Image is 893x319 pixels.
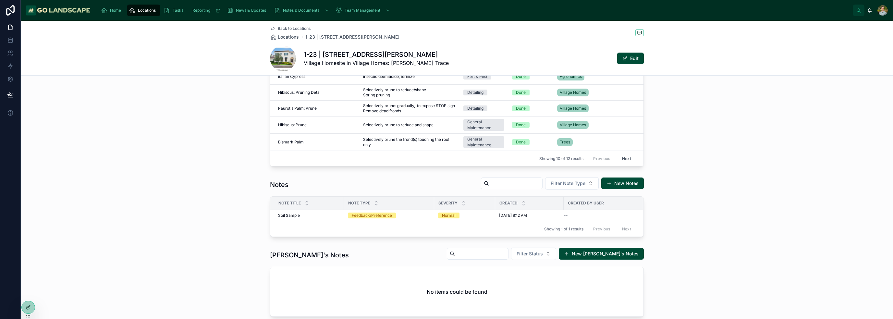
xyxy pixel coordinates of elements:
[278,201,301,206] span: Note Title
[278,140,304,145] span: Bismark Palm
[348,213,430,218] a: Feedback/Preference
[427,288,487,296] h2: No items could be found
[270,34,299,40] a: Locations
[363,122,434,128] span: Selectively prune to reduce and shape
[512,74,553,80] a: Done
[617,53,644,64] button: Edit
[278,213,340,218] a: Soil Sample
[557,121,589,129] a: Village Homes
[363,87,456,98] a: Selectively prune to reduce/shape Spring pruning
[557,104,589,112] a: Village Homes
[463,90,504,95] a: Detailing
[304,59,449,67] span: Village Homesite in Village Homes: [PERSON_NAME] Trace
[99,5,126,16] a: Home
[463,119,504,131] a: General Maintenance
[467,136,500,148] div: General Maintenance
[557,71,635,82] a: Agronomics
[278,140,355,145] a: Bismark Palm
[512,139,553,145] a: Done
[173,8,183,13] span: Tasks
[96,3,853,18] div: scrollable content
[564,213,568,218] span: --
[557,103,635,114] a: Village Homes
[512,90,553,95] a: Done
[270,251,349,260] h1: [PERSON_NAME]'s Notes
[345,8,380,13] span: Team Management
[545,177,599,190] button: Select Button
[516,105,526,111] div: Done
[442,213,456,218] div: Normal
[499,201,518,206] span: Created
[189,5,224,16] a: Reporting
[192,8,210,13] span: Reporting
[278,122,307,128] span: Hibiscus: Prune
[568,201,604,206] span: Created by User
[557,138,573,146] a: Trees
[618,153,636,164] button: Next
[363,103,456,114] a: Selectively prune: gradually, to expose STOP sign Remove dead fronds
[348,201,370,206] span: Note Type
[225,5,271,16] a: News & Updates
[438,213,491,218] a: Normal
[557,89,589,96] a: Village Homes
[467,105,483,111] div: Detailing
[305,34,399,40] a: 1-23 | [STREET_ADDRESS][PERSON_NAME]
[278,26,311,31] span: Back to Locations
[278,34,299,40] span: Locations
[138,8,156,13] span: Locations
[557,137,635,147] a: Trees
[304,50,449,59] h1: 1-23 | [STREET_ADDRESS][PERSON_NAME]
[557,73,584,80] a: Agronomics
[557,87,635,98] a: Village Homes
[560,74,582,79] span: Agronomics
[438,201,458,206] span: Severity
[236,8,266,13] span: News & Updates
[127,5,160,16] a: Locations
[278,106,317,111] span: Paurotis Palm: Prune
[363,74,415,79] span: Insecticide/miticide, fertilize
[560,140,570,145] span: Trees
[278,74,305,79] span: Italian Cypress
[363,87,454,98] span: Selectively prune to reduce/shape Spring pruning
[539,156,583,161] span: Showing 10 of 12 results
[278,90,355,95] a: Hibiscus: Pruning Detail
[467,119,500,131] div: General Maintenance
[278,74,355,79] a: Italian Cypress
[467,90,483,95] div: Detailing
[363,137,456,147] a: Selectively prune the frond(s) touching the roof only
[283,8,319,13] span: Notes & Documents
[551,180,585,187] span: Filter Note Type
[516,122,526,128] div: Done
[467,74,487,80] div: Fert & Pest
[601,178,644,189] button: New Notes
[560,122,586,128] span: Village Homes
[363,122,456,128] a: Selectively prune to reduce and shape
[516,74,526,80] div: Done
[517,251,543,257] span: Filter Status
[516,139,526,145] div: Done
[278,213,300,218] span: Soil Sample
[463,74,504,80] a: Fert & Pest
[560,90,586,95] span: Village Homes
[559,248,644,260] button: New [PERSON_NAME]'s Notes
[278,90,322,95] span: Hibiscus: Pruning Detail
[560,106,586,111] span: Village Homes
[110,8,121,13] span: Home
[544,227,583,232] span: Showing 1 of 1 results
[564,213,635,218] a: --
[162,5,188,16] a: Tasks
[26,5,91,16] img: App logo
[512,122,553,128] a: Done
[272,5,332,16] a: Notes & Documents
[516,90,526,95] div: Done
[278,106,355,111] a: Paurotis Palm: Prune
[363,74,456,79] a: Insecticide/miticide, fertilize
[270,180,288,189] h1: Notes
[499,213,527,218] span: [DATE] 8:12 AM
[557,120,635,130] a: Village Homes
